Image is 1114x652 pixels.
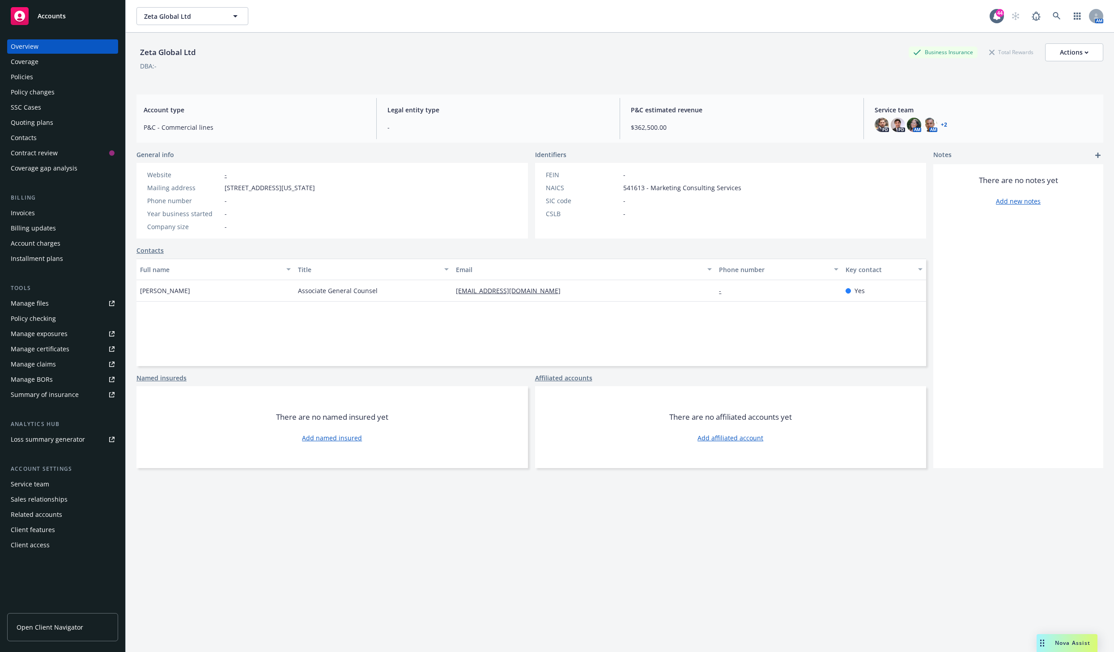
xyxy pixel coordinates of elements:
div: Sales relationships [11,492,68,507]
span: Manage exposures [7,327,118,341]
div: Phone number [719,265,828,274]
div: 44 [996,9,1004,17]
a: Add new notes [996,196,1041,206]
a: Quoting plans [7,115,118,130]
a: Sales relationships [7,492,118,507]
span: Identifiers [535,150,566,159]
button: Phone number [715,259,842,280]
div: Policy checking [11,311,56,326]
span: Zeta Global Ltd [144,12,221,21]
span: - [387,123,609,132]
a: Switch app [1068,7,1086,25]
div: Coverage [11,55,38,69]
div: Manage claims [11,357,56,371]
span: Notes [933,150,952,161]
a: Summary of insurance [7,388,118,402]
div: Client features [11,523,55,537]
a: Start snowing [1007,7,1025,25]
div: DBA: - [140,61,157,71]
div: Manage files [11,296,49,311]
a: Contacts [136,246,164,255]
span: Associate General Counsel [298,286,378,295]
div: SIC code [546,196,620,205]
a: Invoices [7,206,118,220]
button: Nova Assist [1037,634,1097,652]
div: Policy changes [11,85,55,99]
span: [STREET_ADDRESS][US_STATE] [225,183,315,192]
a: Policy checking [7,311,118,326]
span: - [623,196,625,205]
a: Manage certificates [7,342,118,356]
div: Company size [147,222,221,231]
span: P&C - Commercial lines [144,123,366,132]
a: Policy changes [7,85,118,99]
a: Contacts [7,131,118,145]
a: Coverage gap analysis [7,161,118,175]
div: Total Rewards [985,47,1038,58]
div: Analytics hub [7,420,118,429]
div: Loss summary generator [11,432,85,447]
div: Contract review [11,146,58,160]
a: Service team [7,477,118,491]
div: Contacts [11,131,37,145]
div: Policies [11,70,33,84]
div: Zeta Global Ltd [136,47,200,58]
div: NAICS [546,183,620,192]
span: General info [136,150,174,159]
span: Open Client Navigator [17,622,83,632]
span: $362,500.00 [631,123,853,132]
a: [EMAIL_ADDRESS][DOMAIN_NAME] [456,286,568,295]
span: P&C estimated revenue [631,105,853,115]
div: Account charges [11,236,60,251]
div: Summary of insurance [11,388,79,402]
span: 541613 - Marketing Consulting Services [623,183,741,192]
a: - [225,170,227,179]
a: Named insureds [136,373,187,383]
span: Accounts [38,13,66,20]
a: Coverage [7,55,118,69]
button: Actions [1045,43,1103,61]
img: photo [875,118,889,132]
span: Service team [875,105,1097,115]
div: Account settings [7,464,118,473]
div: Service team [11,477,49,491]
span: - [623,209,625,218]
a: Contract review [7,146,118,160]
a: add [1093,150,1103,161]
div: Website [147,170,221,179]
a: Account charges [7,236,118,251]
button: Title [294,259,452,280]
div: Title [298,265,439,274]
span: There are no named insured yet [276,412,388,422]
div: Billing [7,193,118,202]
a: Search [1048,7,1066,25]
a: Loss summary generator [7,432,118,447]
div: Drag to move [1037,634,1048,652]
div: Tools [7,284,118,293]
div: Key contact [846,265,913,274]
button: Zeta Global Ltd [136,7,248,25]
img: photo [891,118,905,132]
img: photo [907,118,921,132]
span: There are no affiliated accounts yet [669,412,792,422]
span: - [225,196,227,205]
div: Manage BORs [11,372,53,387]
a: Add named insured [302,433,362,443]
a: Report a Bug [1027,7,1045,25]
span: Yes [855,286,865,295]
div: Client access [11,538,50,552]
button: Email [452,259,715,280]
a: Accounts [7,4,118,29]
span: Nova Assist [1055,639,1090,647]
div: Coverage gap analysis [11,161,77,175]
a: Related accounts [7,507,118,522]
button: Full name [136,259,294,280]
div: Manage certificates [11,342,69,356]
a: Manage claims [7,357,118,371]
a: Client access [7,538,118,552]
span: Legal entity type [387,105,609,115]
div: Billing updates [11,221,56,235]
span: - [623,170,625,179]
span: There are no notes yet [979,175,1058,186]
div: CSLB [546,209,620,218]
